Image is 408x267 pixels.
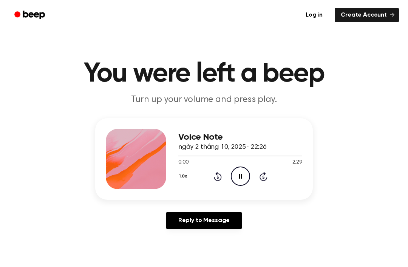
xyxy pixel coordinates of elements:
span: 2:29 [292,159,302,167]
h3: Voice Note [178,132,302,142]
h1: You were left a beep [11,60,397,88]
a: Create Account [335,8,399,22]
a: Reply to Message [166,212,242,229]
a: Log in [298,6,330,24]
p: Turn up your volume and press play. [59,94,349,106]
span: ngày 2 tháng 10, 2025 · 22:26 [178,144,266,151]
a: Beep [9,8,52,23]
span: 0:00 [178,159,188,167]
button: 1.0x [178,170,190,183]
